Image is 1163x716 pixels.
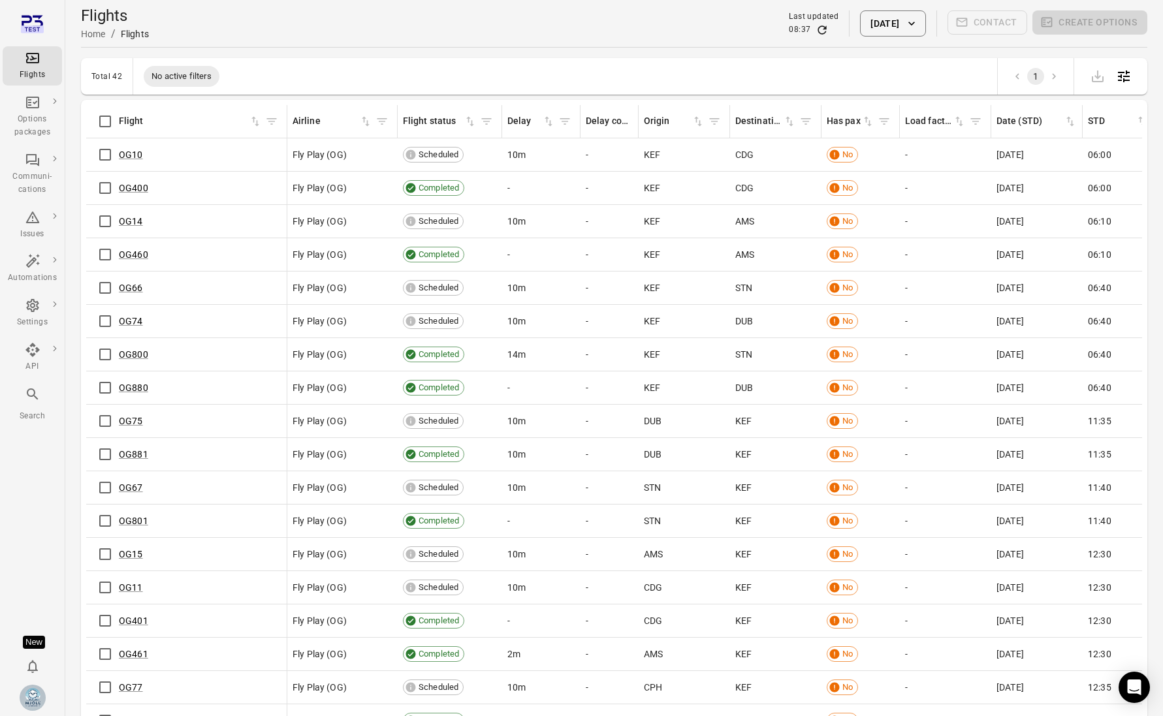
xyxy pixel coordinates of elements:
[1088,581,1111,594] span: 12:30
[119,615,148,626] a: OG401
[644,114,692,129] div: Origin
[966,112,985,131] span: Filter by load factor
[644,215,660,228] span: KEF
[586,281,633,294] div: -
[905,448,986,461] div: -
[293,448,347,461] span: Fly Play (OG)
[119,316,143,326] a: OG74
[293,514,347,527] span: Fly Play (OG)
[735,548,752,561] span: KEF
[1032,10,1147,37] span: Please make a selection to create an option package
[1088,381,1111,394] span: 06:40
[905,414,986,428] div: -
[507,647,520,661] span: 2m
[796,112,816,131] span: Filter by destination
[414,215,463,228] span: Scheduled
[119,482,143,493] a: OG67
[644,248,660,261] span: KEF
[262,112,281,131] button: Filter by flight
[1088,614,1111,627] span: 12:30
[119,449,148,459] a: OG881
[996,281,1024,294] span: [DATE]
[905,181,986,195] div: -
[905,114,966,129] div: Sort by load factor in ascending order
[3,382,62,426] button: Search
[948,10,1028,37] span: Please make a selection to create communications
[838,248,857,261] span: No
[905,614,986,627] div: -
[111,26,116,42] li: /
[507,614,575,627] div: -
[507,414,526,428] span: 10m
[735,114,796,129] span: Destination
[121,27,149,40] div: Flights
[644,448,661,461] span: DUB
[586,315,633,328] div: -
[1088,248,1111,261] span: 06:10
[1088,414,1111,428] span: 11:35
[705,112,724,131] span: Filter by origin
[403,114,464,129] div: Flight status
[905,315,986,328] div: -
[586,348,633,361] div: -
[838,481,857,494] span: No
[838,315,857,328] span: No
[996,248,1024,261] span: [DATE]
[996,114,1077,129] div: Sort by date (STD) in ascending order
[905,281,986,294] div: -
[507,481,526,494] span: 10m
[827,114,874,129] div: Sort by has pax in ascending order
[293,681,347,694] span: Fly Play (OG)
[735,114,783,129] div: Destination
[507,681,526,694] span: 10m
[507,315,526,328] span: 10m
[414,281,463,294] span: Scheduled
[507,581,526,594] span: 10m
[81,5,149,26] h1: Flights
[996,315,1024,328] span: [DATE]
[293,647,347,661] span: Fly Play (OG)
[644,315,660,328] span: KEF
[81,29,106,39] a: Home
[3,294,62,333] a: Settings
[735,381,753,394] span: DUB
[838,181,857,195] span: No
[586,181,633,195] div: -
[414,181,464,195] span: Completed
[644,414,661,428] span: DUB
[1088,181,1111,195] span: 06:00
[996,448,1024,461] span: [DATE]
[905,647,986,661] div: -
[789,10,838,23] div: Last updated
[644,647,663,661] span: AMS
[644,348,660,361] span: KEF
[838,148,857,161] span: No
[119,382,148,393] a: OG880
[3,91,62,143] a: Options packages
[119,349,148,360] a: OG800
[8,410,57,423] div: Search
[23,636,45,649] div: Tooltip anchor
[586,514,633,527] div: -
[996,114,1077,129] span: Date (STD)
[644,148,660,161] span: KEF
[905,514,986,527] div: -
[644,581,662,594] span: CDG
[905,248,986,261] div: -
[293,614,347,627] span: Fly Play (OG)
[414,514,464,527] span: Completed
[507,448,526,461] span: 10m
[1088,315,1111,328] span: 06:40
[1088,148,1111,161] span: 06:00
[735,348,752,361] span: STN
[119,649,148,659] a: OG461
[3,338,62,377] a: API
[414,148,463,161] span: Scheduled
[996,481,1024,494] span: [DATE]
[586,548,633,561] div: -
[372,112,392,131] span: Filter by airline
[838,548,857,561] span: No
[905,381,986,394] div: -
[586,481,633,494] div: -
